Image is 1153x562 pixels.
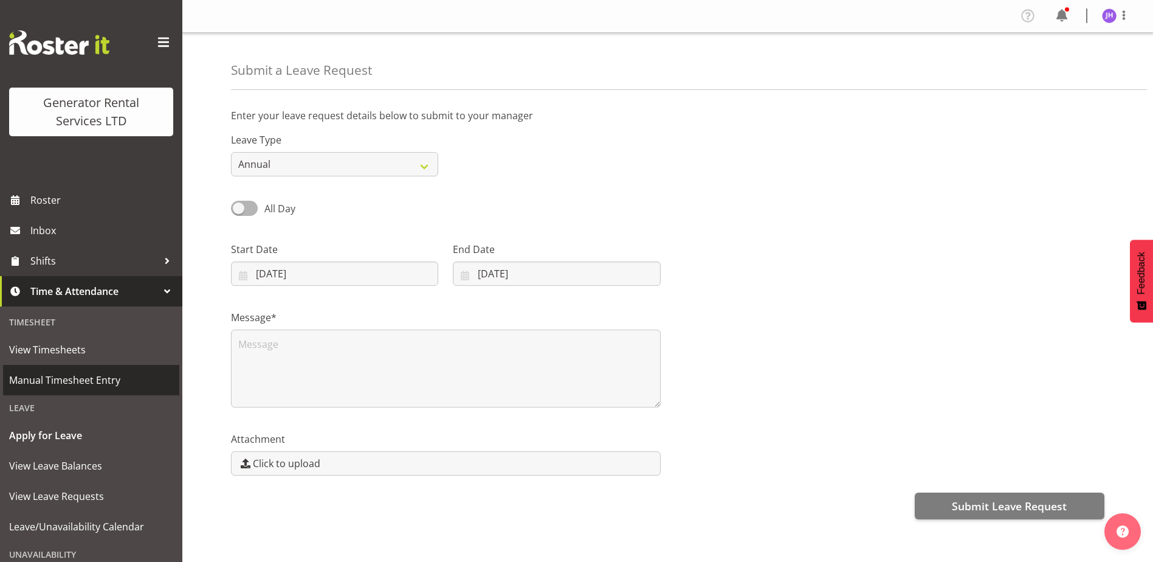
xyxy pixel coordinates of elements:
a: View Timesheets [3,335,179,365]
a: Apply for Leave [3,420,179,451]
label: Start Date [231,242,438,257]
span: Submit Leave Request [952,498,1067,514]
span: Apply for Leave [9,426,173,445]
input: Click to select... [231,262,438,286]
label: Leave Type [231,133,438,147]
span: View Timesheets [9,341,173,359]
span: Leave/Unavailability Calendar [9,518,173,536]
span: Shifts [30,252,158,270]
div: Timesheet [3,310,179,335]
label: Message* [231,310,661,325]
span: View Leave Balances [9,457,173,475]
span: Inbox [30,221,176,240]
img: help-xxl-2.png [1117,526,1129,538]
img: james-hilhorst5206.jpg [1102,9,1117,23]
span: Click to upload [253,456,320,471]
input: Click to select... [453,262,660,286]
span: View Leave Requests [9,487,173,505]
label: Attachment [231,432,661,446]
span: Manual Timesheet Entry [9,371,173,389]
span: Roster [30,191,176,209]
div: Generator Rental Services LTD [21,94,161,130]
h4: Submit a Leave Request [231,63,372,77]
img: Rosterit website logo [9,30,109,55]
span: All Day [264,202,295,215]
a: Leave/Unavailability Calendar [3,512,179,542]
a: Manual Timesheet Entry [3,365,179,395]
button: Feedback - Show survey [1130,240,1153,322]
a: View Leave Balances [3,451,179,481]
a: View Leave Requests [3,481,179,512]
span: Feedback [1136,252,1147,294]
div: Leave [3,395,179,420]
span: Time & Attendance [30,282,158,300]
p: Enter your leave request details below to submit to your manager [231,108,1104,123]
label: End Date [453,242,660,257]
button: Submit Leave Request [915,493,1104,519]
